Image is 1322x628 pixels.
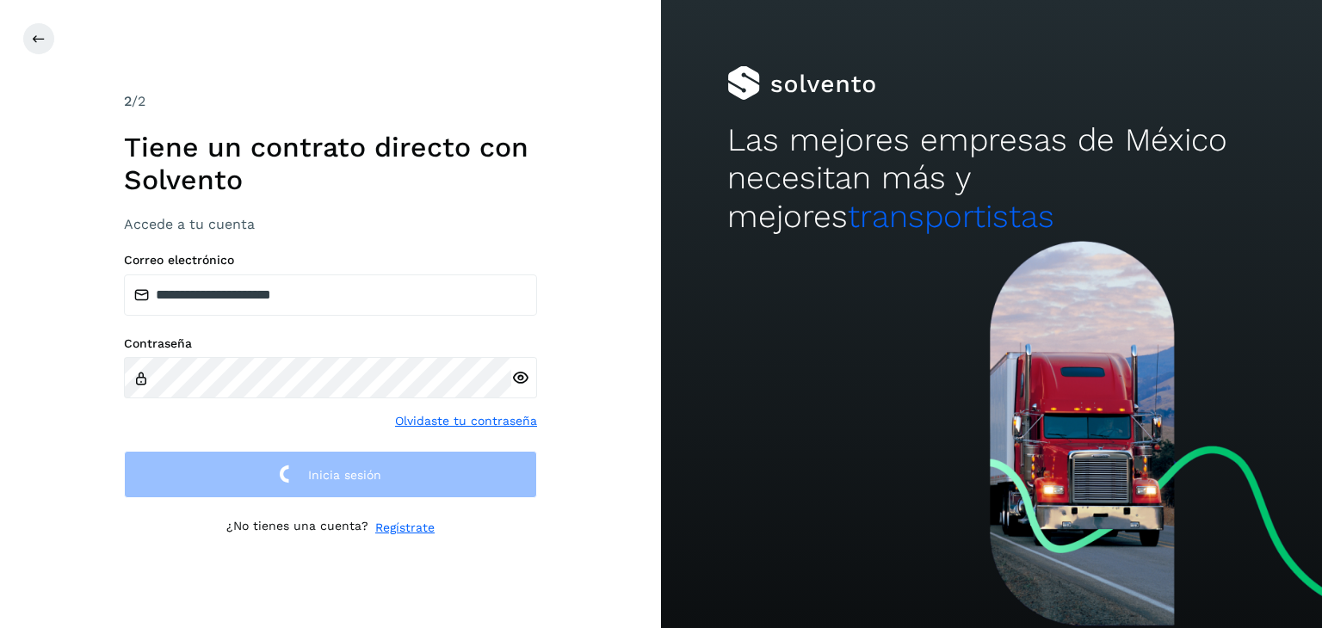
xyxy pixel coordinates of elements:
h2: Las mejores empresas de México necesitan más y mejores [727,121,1256,236]
h3: Accede a tu cuenta [124,216,537,232]
p: ¿No tienes una cuenta? [226,519,368,537]
span: Inicia sesión [308,469,381,481]
span: transportistas [848,198,1054,235]
h1: Tiene un contrato directo con Solvento [124,131,537,197]
label: Contraseña [124,336,537,351]
button: Inicia sesión [124,451,537,498]
a: Olvidaste tu contraseña [395,412,537,430]
div: /2 [124,91,537,112]
a: Regístrate [375,519,435,537]
span: 2 [124,93,132,109]
label: Correo electrónico [124,253,537,268]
